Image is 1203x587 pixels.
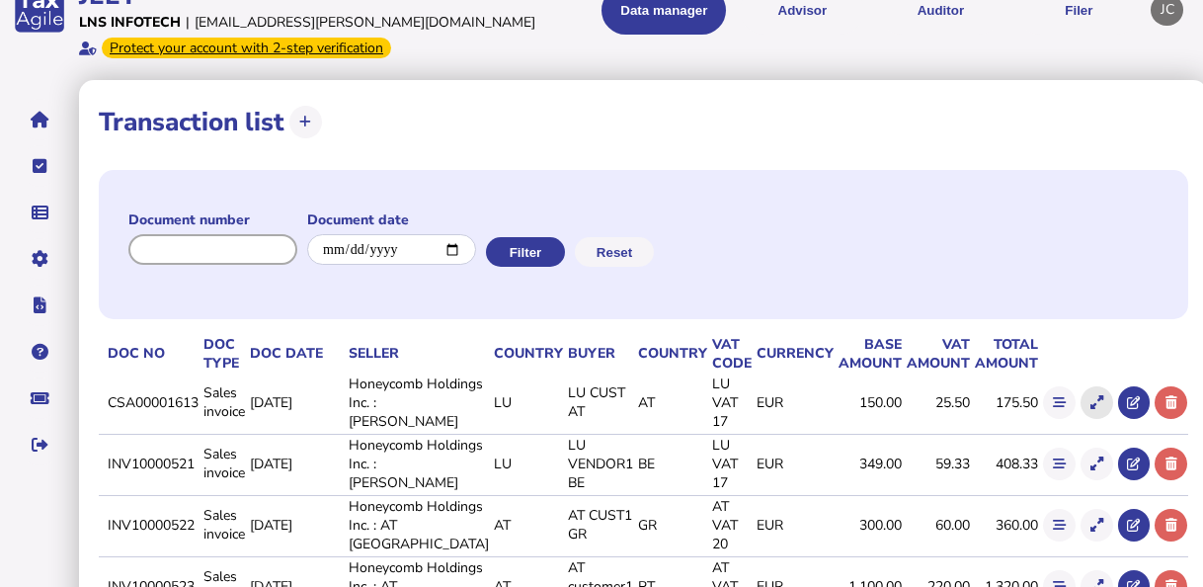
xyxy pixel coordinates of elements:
[1081,386,1113,419] button: Show transaction detail
[634,374,708,432] td: AT
[1155,509,1187,542] button: Delete transaction
[835,334,903,374] th: Base amount
[1118,386,1151,419] button: Open in advisor
[490,374,564,432] td: LU
[19,377,60,419] button: Raise a support ticket
[102,38,391,58] div: From Oct 1, 2025, 2-step verification will be required to login. Set it up now...
[490,434,564,493] td: LU
[708,434,753,493] td: LU VAT 17
[79,42,97,55] i: Email verified
[564,334,634,374] th: Buyer
[490,495,564,554] td: AT
[903,495,971,554] td: 60.00
[1155,386,1187,419] button: Delete transaction
[1043,386,1076,419] button: Show flow
[971,334,1039,374] th: Total amount
[753,334,835,374] th: Currency
[345,334,490,374] th: Seller
[971,495,1039,554] td: 360.00
[104,334,200,374] th: Doc No
[835,434,903,493] td: 349.00
[971,374,1039,432] td: 175.50
[200,334,246,374] th: Doc Type
[246,334,345,374] th: Doc Date
[104,434,200,493] td: INV10000521
[708,374,753,432] td: LU VAT 17
[289,106,322,138] button: Upload transactions
[903,434,971,493] td: 59.33
[1043,448,1076,480] button: Show flow
[246,434,345,493] td: [DATE]
[634,434,708,493] td: BE
[200,374,246,432] td: Sales invoice
[19,424,60,465] button: Sign out
[32,212,48,213] i: Data manager
[753,495,835,554] td: EUR
[971,434,1039,493] td: 408.33
[345,374,490,432] td: Honeycomb Holdings Inc. : [PERSON_NAME]
[1118,448,1151,480] button: Open in advisor
[753,374,835,432] td: EUR
[708,334,753,374] th: VAT code
[903,374,971,432] td: 25.50
[128,210,297,229] label: Document number
[486,237,565,267] button: Filter
[753,434,835,493] td: EUR
[19,285,60,326] button: Developer hub links
[708,495,753,554] td: AT VAT 20
[564,434,634,493] td: LU VENDOR1 BE
[1081,448,1113,480] button: Show transaction detail
[19,238,60,280] button: Manage settings
[19,145,60,187] button: Tasks
[186,13,190,32] div: |
[634,334,708,374] th: Country
[200,495,246,554] td: Sales invoice
[246,495,345,554] td: [DATE]
[575,237,654,267] button: Reset
[99,105,284,139] h1: Transaction list
[104,374,200,432] td: CSA00001613
[1043,509,1076,542] button: Show flow
[79,13,181,32] div: LNS INFOTECH
[200,434,246,493] td: Sales invoice
[1155,448,1187,480] button: Delete transaction
[19,331,60,373] button: Help pages
[1118,509,1151,542] button: Open in advisor
[634,495,708,554] td: GR
[835,495,903,554] td: 300.00
[345,434,490,493] td: Honeycomb Holdings Inc. : [PERSON_NAME]
[195,13,535,32] div: [EMAIL_ADDRESS][PERSON_NAME][DOMAIN_NAME]
[104,495,200,554] td: INV10000522
[307,210,476,229] label: Document date
[835,374,903,432] td: 150.00
[564,374,634,432] td: LU CUST AT
[19,99,60,140] button: Home
[564,495,634,554] td: AT CUST1 GR
[19,192,60,233] button: Data manager
[246,374,345,432] td: [DATE]
[903,334,971,374] th: VAT amount
[490,334,564,374] th: Country
[345,495,490,554] td: Honeycomb Holdings Inc. : AT [GEOGRAPHIC_DATA]
[1081,509,1113,542] button: Show transaction detail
